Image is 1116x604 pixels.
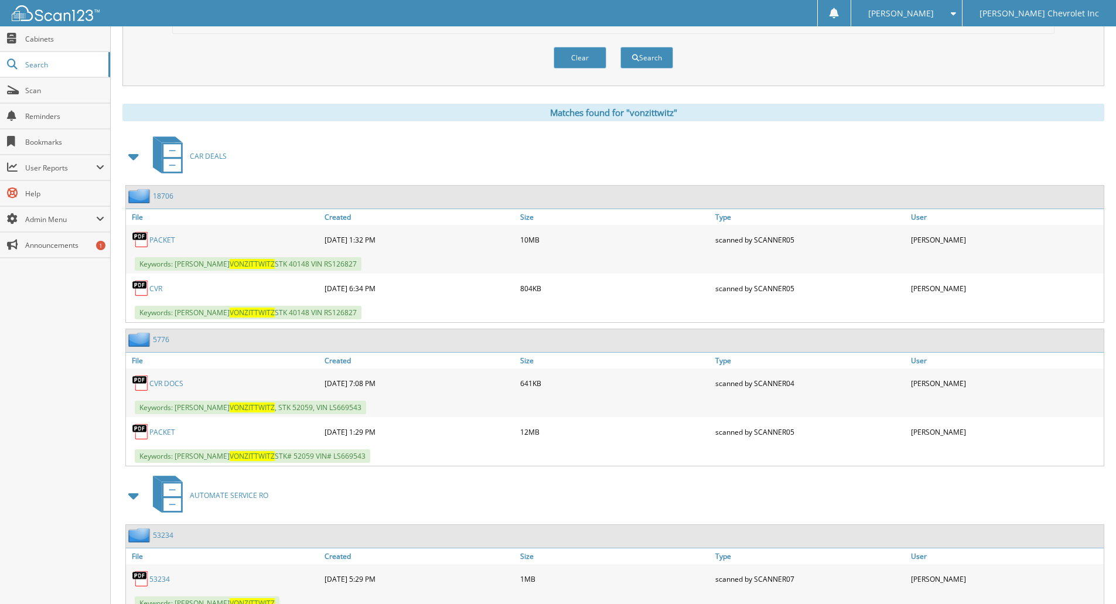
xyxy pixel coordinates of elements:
span: [PERSON_NAME] [868,10,934,17]
a: Size [517,353,713,368]
div: [DATE] 5:29 PM [322,567,517,591]
button: Search [620,47,673,69]
div: [DATE] 1:32 PM [322,228,517,251]
a: 53234 [149,574,170,584]
div: [PERSON_NAME] [908,371,1104,395]
div: [DATE] 6:34 PM [322,277,517,300]
div: [DATE] 7:08 PM [322,371,517,395]
a: File [126,548,322,564]
a: Type [712,548,908,564]
a: 53234 [153,530,173,540]
a: Created [322,353,517,368]
img: scan123-logo-white.svg [12,5,100,21]
div: 641KB [517,371,713,395]
a: User [908,353,1104,368]
span: VONZITTWITZ [230,451,275,461]
a: User [908,209,1104,225]
span: VONZITTWITZ [230,402,275,412]
span: Keywords: [PERSON_NAME] STK 40148 VIN RS126827 [135,257,361,271]
a: Size [517,209,713,225]
div: [DATE] 1:29 PM [322,420,517,443]
div: [PERSON_NAME] [908,228,1104,251]
a: Type [712,353,908,368]
div: [PERSON_NAME] [908,420,1104,443]
div: scanned by SCANNER05 [712,228,908,251]
a: CVR [149,284,162,294]
div: scanned by SCANNER04 [712,371,908,395]
a: PACKET [149,427,175,437]
span: Admin Menu [25,214,96,224]
span: VONZITTWITZ [230,259,275,269]
img: PDF.png [132,570,149,588]
img: PDF.png [132,231,149,248]
span: [PERSON_NAME] Chevrolet Inc [980,10,1099,17]
img: PDF.png [132,279,149,297]
img: PDF.png [132,423,149,441]
span: Cabinets [25,34,104,44]
div: scanned by SCANNER05 [712,277,908,300]
a: PACKET [149,235,175,245]
div: 1MB [517,567,713,591]
div: scanned by SCANNER07 [712,567,908,591]
span: Bookmarks [25,137,104,147]
button: Clear [554,47,606,69]
span: AUTOMATE SERVICE RO [190,490,268,500]
img: folder2.png [128,332,153,347]
span: User Reports [25,163,96,173]
a: Created [322,209,517,225]
iframe: Chat Widget [1057,548,1116,604]
a: CVR DOCS [149,378,183,388]
a: File [126,209,322,225]
div: 12MB [517,420,713,443]
span: Keywords: [PERSON_NAME] STK# 52059 VIN# LS669543 [135,449,370,463]
span: Keywords: [PERSON_NAME] , STK 52059, VIN LS669543 [135,401,366,414]
a: 5776 [153,335,169,344]
div: Matches found for "vonzittwitz" [122,104,1104,121]
span: CAR DEALS [190,151,227,161]
div: 804KB [517,277,713,300]
a: File [126,353,322,368]
a: Created [322,548,517,564]
div: [PERSON_NAME] [908,277,1104,300]
a: 18706 [153,191,173,201]
a: CAR DEALS [146,133,227,179]
span: Reminders [25,111,104,121]
div: 1 [96,241,105,250]
span: Search [25,60,103,70]
a: Size [517,548,713,564]
span: Scan [25,86,104,95]
img: folder2.png [128,189,153,203]
div: 10MB [517,228,713,251]
img: PDF.png [132,374,149,392]
span: Help [25,189,104,199]
img: folder2.png [128,528,153,542]
a: User [908,548,1104,564]
a: Type [712,209,908,225]
div: scanned by SCANNER05 [712,420,908,443]
span: VONZITTWITZ [230,308,275,318]
div: [PERSON_NAME] [908,567,1104,591]
span: Announcements [25,240,104,250]
a: AUTOMATE SERVICE RO [146,472,268,518]
span: Keywords: [PERSON_NAME] STK 40148 VIN RS126827 [135,306,361,319]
